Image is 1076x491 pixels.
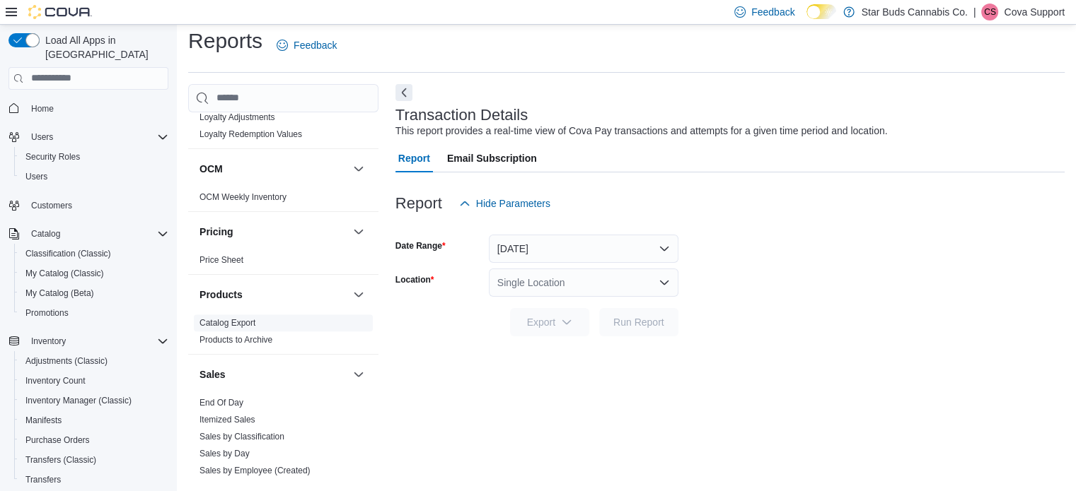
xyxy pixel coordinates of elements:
span: Inventory [31,336,66,347]
a: Manifests [20,412,67,429]
a: My Catalog (Classic) [20,265,110,282]
button: Export [510,308,589,336]
a: Sales by Day [199,449,250,459]
a: My Catalog (Beta) [20,285,100,302]
span: Export [519,308,581,336]
div: Loyalty [188,109,378,148]
img: Cova [28,5,92,19]
a: OCM Weekly Inventory [199,192,287,202]
p: Cova Support [1004,4,1065,20]
span: Adjustments (Classic) [20,353,168,369]
span: Home [31,103,54,114]
button: My Catalog (Beta) [14,283,174,303]
span: Security Roles [20,148,168,165]
span: Transfers [20,471,168,488]
button: Customers [3,195,174,215]
div: Cova Support [981,4,998,20]
button: Inventory [3,331,174,351]
a: Loyalty Redemption Values [199,129,302,139]
a: Transfers (Classic) [20,451,102,468]
span: Users [25,171,47,182]
button: Adjustments (Classic) [14,351,174,371]
a: Products to Archive [199,335,272,345]
span: Report [398,144,430,172]
a: Classification (Classic) [20,245,117,262]
button: Users [14,167,174,187]
div: Pricing [188,252,378,274]
p: Star Buds Cannabis Co. [862,4,968,20]
a: Feedback [271,31,342,59]
span: OCM Weekly Inventory [199,191,287,203]
span: Transfers (Classic) [25,454,96,466]
h3: Products [199,288,243,302]
h3: Pricing [199,225,233,239]
span: Feedback [751,5,794,19]
span: Manifests [20,412,168,429]
span: End Of Day [199,397,243,408]
span: My Catalog (Classic) [20,265,168,282]
span: My Catalog (Classic) [25,268,104,279]
a: Price Sheet [199,255,243,265]
button: Manifests [14,410,174,430]
a: Promotions [20,304,74,321]
div: This report provides a real-time view of Cova Pay transactions and attempts for a given time peri... [395,124,888,138]
span: Adjustments (Classic) [25,355,108,367]
span: Security Roles [25,151,80,162]
a: Itemized Sales [199,415,255,425]
a: Customers [25,197,78,214]
h3: Report [395,195,442,212]
span: Inventory Count [25,375,86,386]
span: Hide Parameters [476,196,550,211]
span: Promotions [20,304,168,321]
a: Loyalty Adjustments [199,112,275,122]
span: Feedback [294,38,337,52]
button: Inventory Manager (Classic) [14,391,174,410]
span: Dark Mode [806,19,807,20]
button: [DATE] [489,235,678,263]
button: My Catalog (Classic) [14,264,174,283]
button: Pricing [199,225,347,239]
span: Catalog [31,228,60,239]
span: Catalog Export [199,317,255,329]
button: Users [3,127,174,147]
a: Purchase Orders [20,432,96,449]
span: Sales by Classification [199,431,284,442]
input: Dark Mode [806,4,836,19]
span: Customers [31,200,72,211]
button: Purchase Orders [14,430,174,450]
span: Users [25,129,168,146]
span: Email Subscription [447,144,537,172]
span: My Catalog (Beta) [25,288,94,299]
button: Catalog [3,224,174,244]
a: Security Roles [20,148,86,165]
button: Sales [350,366,367,383]
span: Users [31,131,53,143]
span: Inventory Manager (Classic) [20,392,168,409]
button: OCM [199,162,347,176]
span: Loyalty Redemption Values [199,129,302,140]
button: Classification (Classic) [14,244,174,264]
button: Products [350,286,367,303]
button: Next [395,84,412,101]
button: Promotions [14,303,174,323]
h3: Sales [199,367,226,381]
label: Date Range [395,240,446,252]
button: Products [199,288,347,302]
a: Sales by Classification [199,432,284,442]
span: Itemized Sales [199,414,255,425]
a: Catalog Export [199,318,255,328]
span: CS [984,4,996,20]
button: Hide Parameters [453,189,556,218]
span: Transfers [25,474,61,485]
a: Adjustments (Classic) [20,353,113,369]
h3: OCM [199,162,223,176]
label: Location [395,274,434,285]
span: Customers [25,196,168,214]
button: Inventory Count [14,371,174,391]
span: Products to Archive [199,334,272,345]
span: Manifests [25,415,62,426]
a: Users [20,168,53,185]
button: OCM [350,160,367,177]
button: Transfers [14,470,174,490]
span: Sales by Employee (Created) [199,465,311,476]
